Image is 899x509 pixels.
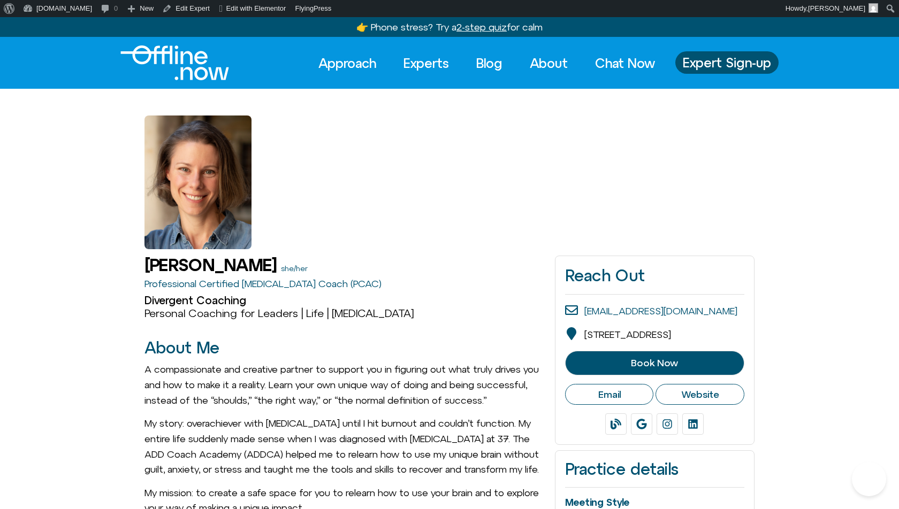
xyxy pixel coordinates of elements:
[281,264,308,273] a: she/her
[808,4,865,12] span: [PERSON_NAME]
[144,307,544,320] h3: Personal Coaching for Leaders | Life | [MEDICAL_DATA]
[631,358,678,368] span: Book Now
[144,294,544,307] h2: Divergent Coaching
[565,266,744,285] h2: Reach Out
[565,351,744,375] a: Book Now
[565,384,654,405] a: Email
[565,497,629,508] span: Meeting Style
[394,51,459,75] a: Experts
[120,45,229,80] img: Offline.Now logo in white. Text of the words offline.now with a line going through the "O"
[467,51,512,75] a: Blog
[144,339,544,357] h2: About Me
[120,45,211,80] div: Logo
[584,305,737,317] a: [EMAIL_ADDRESS][DOMAIN_NAME]
[309,51,386,75] a: Approach
[565,460,744,478] h2: Practice details
[520,51,577,75] a: About
[681,389,719,400] span: Website
[456,21,507,33] u: 2-step quiz
[585,51,665,75] a: Chat Now
[356,21,543,33] a: 👉 Phone stress? Try a2-step quizfor calm
[309,51,665,75] nav: Menu
[683,56,771,70] span: Expert Sign-up
[144,362,544,408] p: A compassionate and creative partner to support you in figuring out what truly drives you and how...
[852,462,886,496] iframe: Botpress
[656,384,744,405] a: Website
[144,256,277,274] h1: [PERSON_NAME]
[144,278,382,289] a: Professional Certified [MEDICAL_DATA] Coach (PCAC)
[584,329,671,340] span: [STREET_ADDRESS]
[144,416,544,477] p: My story: overachiever with [MEDICAL_DATA] until I hit burnout and couldn’t function. My entire l...
[226,4,286,12] span: Edit with Elementor
[675,51,779,74] a: Expert Sign-up
[598,389,621,400] span: Email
